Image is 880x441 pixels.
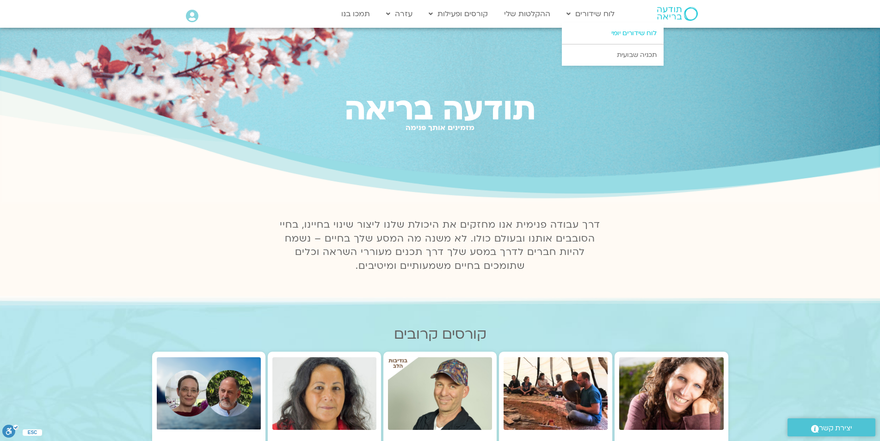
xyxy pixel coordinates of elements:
[788,418,875,436] a: יצירת קשר
[657,7,698,21] img: תודעה בריאה
[562,44,664,66] a: תכניה שבועית
[382,5,417,23] a: עזרה
[337,5,375,23] a: תמכו בנו
[819,422,852,435] span: יצירת קשר
[152,326,728,342] h2: קורסים קרובים
[275,218,606,273] p: דרך עבודה פנימית אנו מחזקים את היכולת שלנו ליצור שינוי בחיינו, בחיי הסובבים אותנו ובעולם כולו. לא...
[562,5,619,23] a: לוח שידורים
[499,5,555,23] a: ההקלטות שלי
[562,23,664,44] a: לוח שידורים יומי
[424,5,492,23] a: קורסים ופעילות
